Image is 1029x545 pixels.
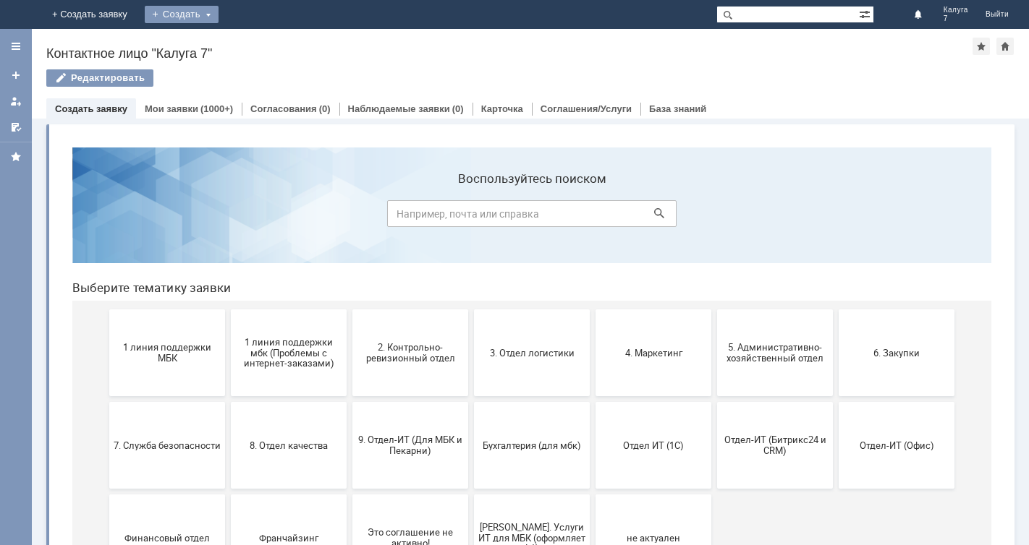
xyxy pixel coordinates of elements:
[48,173,164,260] button: 1 линия поддержки МБК
[48,266,164,353] button: 7. Служба безопасности
[326,64,616,91] input: Например, почта или справка
[292,173,407,260] button: 2. Контрольно-ревизионный отдел
[170,359,286,445] button: Франчайзинг
[413,359,529,445] button: [PERSON_NAME]. Услуги ИТ для МБК (оформляет L1)
[535,359,651,445] button: не актуален
[996,38,1014,55] div: Сделать домашней страницей
[200,103,233,114] div: (1000+)
[413,173,529,260] button: 3. Отдел логистики
[292,359,407,445] button: Это соглашение не активно!
[418,211,525,222] span: 3. Отдел логистики
[481,103,523,114] a: Карточка
[145,103,198,114] a: Мои заявки
[53,396,160,407] span: Финансовый отдел
[661,206,768,228] span: 5. Административно-хозяйственный отдел
[535,173,651,260] button: 4. Маркетинг
[4,64,27,87] a: Создать заявку
[944,6,968,14] span: Калуга
[539,211,646,222] span: 4. Маркетинг
[539,304,646,314] span: Отдел ИТ (1С)
[174,396,281,407] span: Франчайзинг
[649,103,706,114] a: База знаний
[656,266,772,353] button: Отдел-ИТ (Битрикс24 и CRM)
[145,6,219,23] div: Создать
[326,35,616,50] label: Воспользуйтесь поиском
[12,145,931,159] header: Выберите тематику заявки
[296,206,403,228] span: 2. Контрольно-ревизионный отдел
[174,304,281,314] span: 8. Отдел качества
[418,385,525,418] span: [PERSON_NAME]. Услуги ИТ для МБК (оформляет L1)
[55,103,127,114] a: Создать заявку
[296,391,403,413] span: Это соглашение не активно!
[53,206,160,228] span: 1 линия поддержки МБК
[859,7,873,20] span: Расширенный поиск
[53,304,160,314] span: 7. Служба безопасности
[661,299,768,320] span: Отдел-ИТ (Битрикс24 и CRM)
[46,46,973,61] div: Контактное лицо "Калуга 7"
[48,359,164,445] button: Финансовый отдел
[452,103,464,114] div: (0)
[656,173,772,260] button: 5. Административно-хозяйственный отдел
[250,103,317,114] a: Согласования
[413,266,529,353] button: Бухгалтерия (для мбк)
[292,266,407,353] button: 9. Отдел-ИТ (Для МБК и Пекарни)
[944,14,968,23] span: 7
[535,266,651,353] button: Отдел ИТ (1С)
[973,38,990,55] div: Добавить в избранное
[778,266,894,353] button: Отдел-ИТ (Офис)
[782,211,889,222] span: 6. Закупки
[170,266,286,353] button: 8. Отдел качества
[778,173,894,260] button: 6. Закупки
[541,103,632,114] a: Соглашения/Услуги
[319,103,331,114] div: (0)
[539,396,646,407] span: не актуален
[296,299,403,320] span: 9. Отдел-ИТ (Для МБК и Пекарни)
[170,173,286,260] button: 1 линия поддержки мбк (Проблемы с интернет-заказами)
[4,90,27,113] a: Мои заявки
[348,103,450,114] a: Наблюдаемые заявки
[4,116,27,139] a: Мои согласования
[782,304,889,314] span: Отдел-ИТ (Офис)
[174,200,281,233] span: 1 линия поддержки мбк (Проблемы с интернет-заказами)
[418,304,525,314] span: Бухгалтерия (для мбк)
